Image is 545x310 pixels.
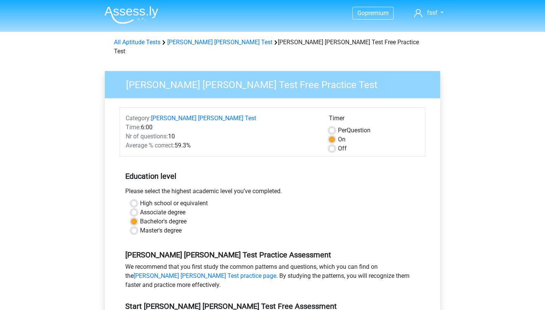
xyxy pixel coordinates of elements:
[120,141,323,150] div: 59.3%
[126,115,151,122] span: Category:
[120,262,425,293] div: We recommend that you first study the common patterns and questions, which you can find on the . ...
[126,124,141,131] span: Time:
[357,9,365,17] span: Go
[126,133,168,140] span: Nr of questions:
[134,272,276,279] a: [PERSON_NAME] [PERSON_NAME] Test practice page
[338,126,371,135] label: Question
[140,226,182,235] label: Master's degree
[338,144,347,153] label: Off
[111,38,434,56] div: [PERSON_NAME] [PERSON_NAME] Test Free Practice Test
[104,6,158,24] img: Assessly
[353,8,393,18] a: Gopremium
[365,9,389,17] span: premium
[140,208,185,217] label: Associate degree
[120,132,323,141] div: 10
[338,135,346,144] label: On
[117,76,434,91] h3: [PERSON_NAME] [PERSON_NAME] Test Free Practice Test
[114,39,160,46] a: All Aptitude Tests
[338,127,347,134] span: Per
[427,9,438,16] span: fssf
[125,169,420,184] h5: Education level
[120,187,425,199] div: Please select the highest academic level you’ve completed.
[140,199,208,208] label: High school or equivalent
[151,115,256,122] a: [PERSON_NAME] [PERSON_NAME] Test
[329,114,419,126] div: Timer
[126,142,174,149] span: Average % correct:
[140,217,187,226] label: Bachelor's degree
[120,123,323,132] div: 6:00
[125,250,420,259] h5: [PERSON_NAME] [PERSON_NAME] Test Practice Assessment
[411,8,447,17] a: fssf
[167,39,272,46] a: [PERSON_NAME] [PERSON_NAME] Test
